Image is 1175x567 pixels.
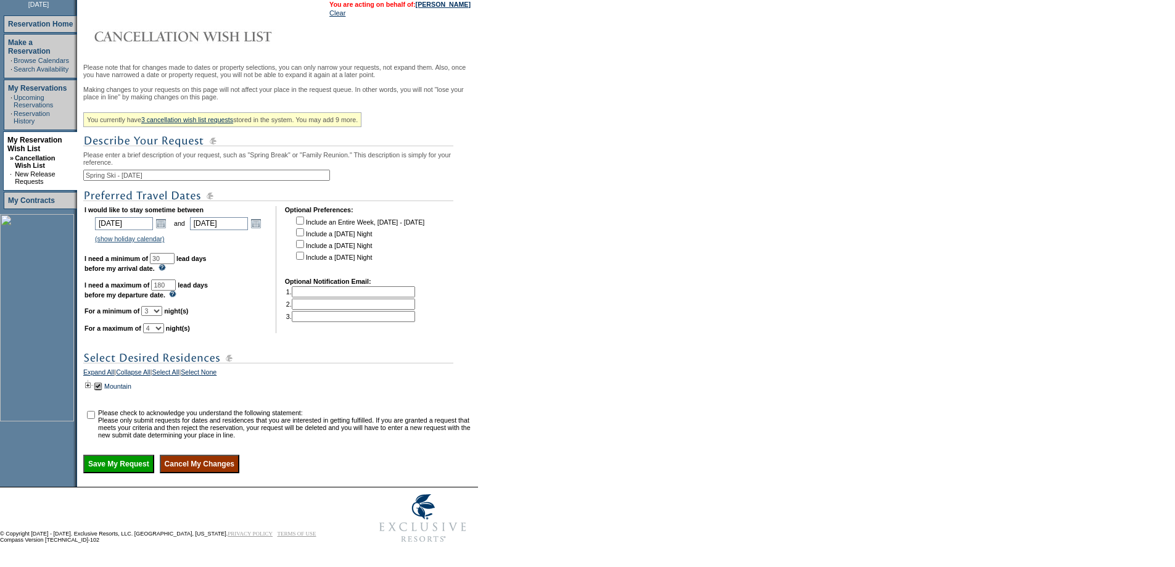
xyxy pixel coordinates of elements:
span: [DATE] [28,1,49,8]
a: Open the calendar popup. [154,217,168,230]
b: I need a minimum of [85,255,148,262]
a: Cancellation Wish List [15,154,55,169]
a: Expand All [83,368,114,379]
b: » [10,154,14,162]
td: 2. [286,299,415,310]
img: questionMark_lightBlue.gif [159,264,166,271]
a: My Reservations [8,84,67,93]
td: 3. [286,311,415,322]
input: Cancel My Changes [160,455,239,473]
a: Make a Reservation [8,38,51,56]
a: Browse Calendars [14,57,69,64]
td: · [10,57,12,64]
img: questionMark_lightBlue.gif [169,291,176,297]
b: lead days before my arrival date. [85,255,207,272]
b: Optional Preferences: [285,206,353,213]
td: and [172,215,187,232]
a: Reservation Home [8,20,73,28]
td: 1. [286,286,415,297]
td: · [10,110,12,125]
b: For a minimum of [85,307,139,315]
a: [PERSON_NAME] [416,1,471,8]
img: Exclusive Resorts [368,487,478,549]
a: Clear [329,9,345,17]
input: Save My Request [83,455,154,473]
td: Include an Entire Week, [DATE] - [DATE] Include a [DATE] Night Include a [DATE] Night Include a [... [294,215,424,269]
td: · [10,170,14,185]
td: Please check to acknowledge you understand the following statement: Please only submit requests f... [98,409,474,439]
a: Mountain [104,383,131,390]
b: night(s) [164,307,188,315]
a: Select All [152,368,179,379]
div: You currently have stored in the system. You may add 9 more. [83,112,361,127]
input: Date format: M/D/Y. Shortcut keys: [T] for Today. [UP] or [.] for Next Day. [DOWN] or [,] for Pre... [95,217,153,230]
a: Select None [181,368,216,379]
div: Please note that for changes made to dates or property selections, you can only narrow your reque... [83,64,475,473]
b: lead days before my departure date. [85,281,208,299]
a: Upcoming Reservations [14,94,53,109]
a: Search Availability [14,65,68,73]
a: Open the calendar popup. [249,217,263,230]
td: · [10,65,12,73]
b: I would like to stay sometime between [85,206,204,213]
span: You are acting on behalf of: [329,1,471,8]
img: Cancellation Wish List [83,24,330,49]
div: | | | [83,368,475,379]
b: night(s) [166,325,190,332]
a: (show holiday calendar) [95,235,165,242]
a: My Reservation Wish List [7,136,62,153]
input: Date format: M/D/Y. Shortcut keys: [T] for Today. [UP] or [.] for Next Day. [DOWN] or [,] for Pre... [190,217,248,230]
a: PRIVACY POLICY [228,531,273,537]
a: My Contracts [8,196,55,205]
a: Collapse All [116,368,150,379]
td: · [10,94,12,109]
b: For a maximum of [85,325,141,332]
a: TERMS OF USE [278,531,316,537]
a: New Release Requests [15,170,55,185]
a: Reservation History [14,110,50,125]
b: I need a maximum of [85,281,149,289]
b: Optional Notification Email: [285,278,371,285]
a: 3 cancellation wish list requests [141,116,233,123]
